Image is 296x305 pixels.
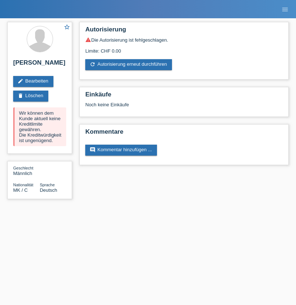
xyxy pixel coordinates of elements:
a: star_border [64,24,70,31]
h2: [PERSON_NAME] [13,59,66,70]
a: commentKommentar hinzufügen ... [85,145,157,156]
span: Nationalität [13,183,33,187]
div: Noch keine Einkäufe [85,102,283,113]
span: Deutsch [40,187,57,193]
a: editBearbeiten [13,76,53,87]
a: menu [278,7,292,11]
i: comment [90,147,95,153]
i: refresh [90,61,95,67]
span: Geschlecht [13,166,33,170]
div: Wir können dem Kunde aktuell keine Kreditlimite gewähren. Die Kreditwürdigkeit ist ungenügend. [13,107,66,146]
h2: Einkäufe [85,91,283,102]
h2: Autorisierung [85,26,283,37]
div: Männlich [13,165,40,176]
div: Die Autorisierung ist fehlgeschlagen. [85,37,283,43]
a: refreshAutorisierung erneut durchführen [85,59,172,70]
i: delete [18,93,23,99]
i: warning [85,37,91,43]
div: Limite: CHF 0.00 [85,43,283,54]
span: Sprache [40,183,55,187]
a: deleteLöschen [13,91,48,102]
span: Mazedonien / C / 28.07.2002 [13,187,28,193]
i: star_border [64,24,70,30]
i: edit [18,78,23,84]
h2: Kommentare [85,128,283,139]
i: menu [281,6,289,13]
